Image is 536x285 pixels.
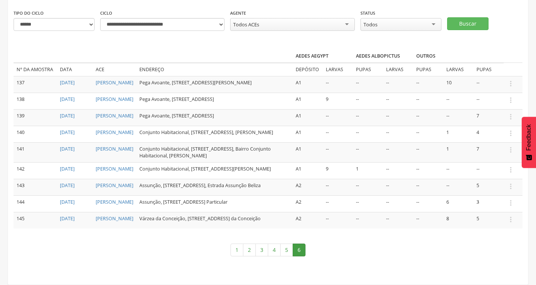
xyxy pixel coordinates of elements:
[96,182,133,189] a: [PERSON_NAME]
[231,244,243,256] a: 1
[507,166,515,174] i: 
[323,93,353,109] td: 9
[383,93,413,109] td: --
[413,93,443,109] td: --
[14,76,57,93] td: 137
[136,195,293,212] td: Assunção, [STREET_ADDRESS] Particular
[507,129,515,137] i: 
[136,63,293,76] td: Endereço
[136,142,293,162] td: Conjunto Habitacional, [STREET_ADDRESS], Bairro Conjunto Habitacional, [PERSON_NAME]
[293,212,323,228] td: A2
[473,162,504,179] td: --
[60,96,75,102] a: [DATE]
[507,96,515,104] i: 
[413,109,443,126] td: --
[507,113,515,121] i: 
[293,195,323,212] td: A2
[60,199,75,205] a: [DATE]
[443,212,473,228] td: 8
[383,212,413,228] td: --
[14,195,57,212] td: 144
[353,63,383,76] td: Pupas
[233,21,259,28] div: Todos ACEs
[447,17,489,30] button: Buscar
[443,179,473,195] td: --
[96,146,133,152] a: [PERSON_NAME]
[323,195,353,212] td: --
[14,63,57,76] td: Nº da amostra
[413,179,443,195] td: --
[443,126,473,142] td: 1
[96,199,133,205] a: [PERSON_NAME]
[293,63,323,76] td: Depósito
[353,109,383,126] td: --
[96,129,133,136] a: [PERSON_NAME]
[14,109,57,126] td: 139
[360,10,375,16] label: Status
[413,142,443,162] td: --
[413,162,443,179] td: --
[473,142,504,162] td: 7
[413,195,443,212] td: --
[473,93,504,109] td: --
[323,212,353,228] td: --
[93,63,136,76] td: ACE
[136,126,293,142] td: Conjunto Habitacional, [STREET_ADDRESS], [PERSON_NAME]
[443,195,473,212] td: 6
[413,126,443,142] td: --
[473,109,504,126] td: 7
[14,162,57,179] td: 142
[383,63,413,76] td: Larvas
[413,63,443,76] td: Pupas
[353,179,383,195] td: --
[293,179,323,195] td: A2
[136,76,293,93] td: Pega Avoante, [STREET_ADDRESS][PERSON_NAME]
[136,93,293,109] td: Pega Avoante, [STREET_ADDRESS]
[507,215,515,224] i: 
[443,142,473,162] td: 1
[383,109,413,126] td: --
[525,124,532,151] span: Feedback
[60,79,75,86] a: [DATE]
[473,126,504,142] td: 4
[243,244,256,256] a: 2
[353,76,383,93] td: --
[14,126,57,142] td: 140
[136,212,293,228] td: Várzea da Conceição, [STREET_ADDRESS] da Conceição
[473,179,504,195] td: 5
[136,179,293,195] td: Assunção, [STREET_ADDRESS], Estrada Assunção Beliza
[413,50,473,63] th: Outros
[413,212,443,228] td: --
[280,244,293,256] a: 5
[323,76,353,93] td: --
[14,212,57,228] td: 145
[323,126,353,142] td: --
[507,79,515,88] i: 
[293,93,323,109] td: A1
[383,142,413,162] td: --
[136,162,293,179] td: Conjunto Habitacional, [STREET_ADDRESS][PERSON_NAME]
[507,146,515,154] i: 
[293,142,323,162] td: A1
[293,76,323,93] td: A1
[14,179,57,195] td: 143
[60,182,75,189] a: [DATE]
[96,79,133,86] a: [PERSON_NAME]
[57,63,93,76] td: Data
[353,162,383,179] td: 1
[293,126,323,142] td: A1
[443,109,473,126] td: --
[353,50,413,63] th: Aedes albopictus
[230,10,246,16] label: Agente
[353,212,383,228] td: --
[293,162,323,179] td: A1
[268,244,281,256] a: 4
[60,113,75,119] a: [DATE]
[443,93,473,109] td: --
[323,179,353,195] td: --
[473,76,504,93] td: --
[14,142,57,162] td: 141
[60,215,75,222] a: [DATE]
[353,93,383,109] td: --
[507,199,515,207] i: 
